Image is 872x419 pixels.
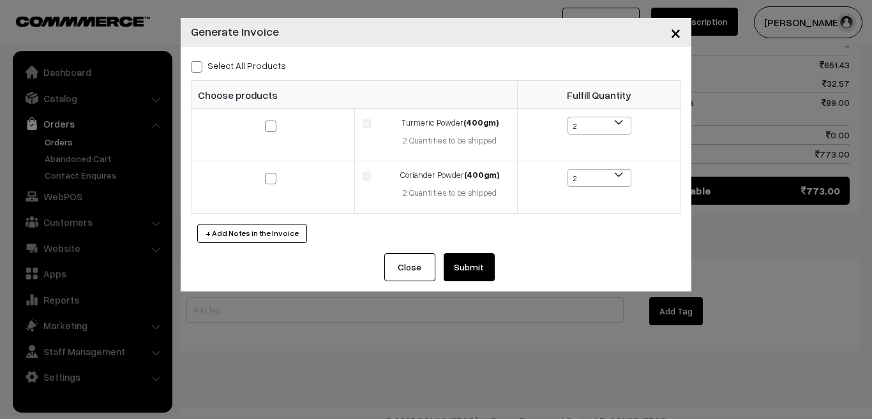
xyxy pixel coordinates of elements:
button: Close [384,253,435,281]
img: product.jpg [363,119,371,128]
span: 2 [568,170,631,187]
label: Select all Products [191,59,286,72]
div: 2 Quantities to be shipped [390,135,509,147]
span: × [670,20,681,44]
div: Turmeric Powder [390,117,509,129]
span: 2 [568,169,631,187]
h4: Generate Invoice [191,23,279,40]
th: Choose products [192,81,518,109]
th: Fulfill Quantity [518,81,681,109]
div: 2 Quantities to be shipped [390,187,509,200]
strong: (400gm) [464,170,499,180]
button: Close [660,13,691,52]
img: product.jpg [363,172,371,180]
button: Submit [444,253,495,281]
span: 2 [568,117,631,135]
button: + Add Notes in the Invoice [197,224,307,243]
div: Coriander Powder [390,169,509,182]
strong: (400gm) [463,117,499,128]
